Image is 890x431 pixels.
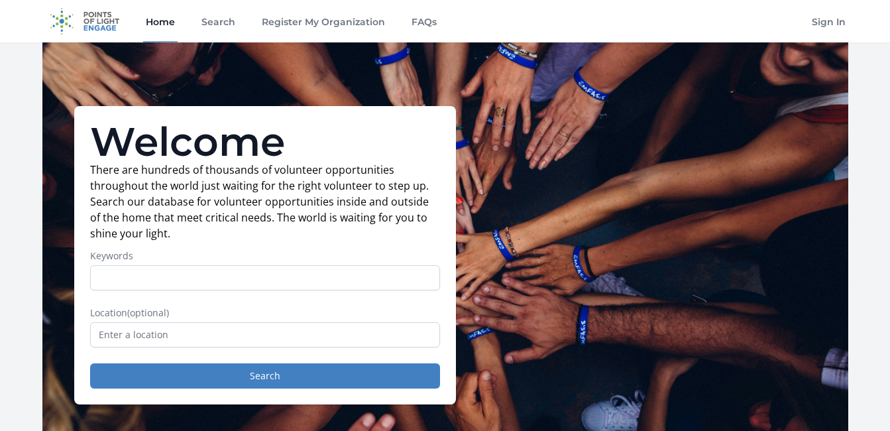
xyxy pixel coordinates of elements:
label: Keywords [90,249,440,263]
button: Search [90,363,440,389]
label: Location [90,306,440,320]
p: There are hundreds of thousands of volunteer opportunities throughout the world just waiting for ... [90,162,440,241]
span: (optional) [127,306,169,319]
h1: Welcome [90,122,440,162]
input: Enter a location [90,322,440,347]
